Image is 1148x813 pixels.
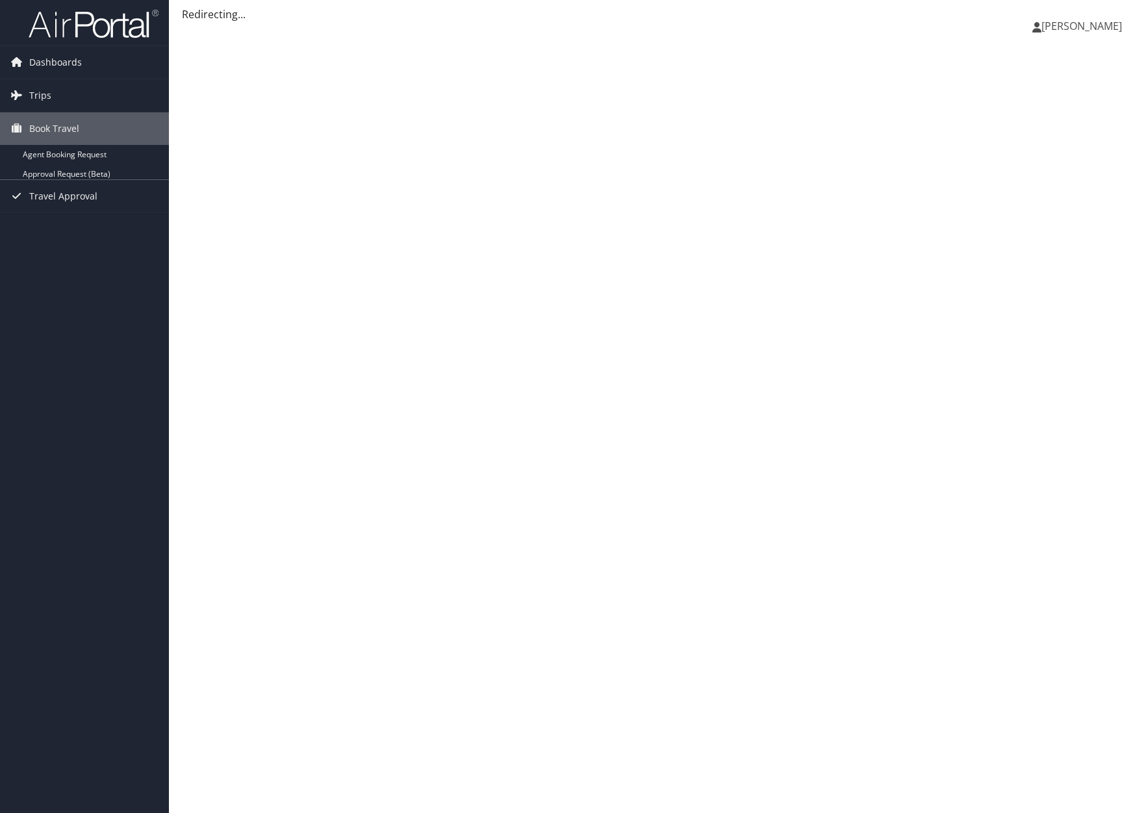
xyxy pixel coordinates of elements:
[29,180,97,213] span: Travel Approval
[29,8,159,39] img: airportal-logo.png
[29,46,82,79] span: Dashboards
[182,6,1135,22] div: Redirecting...
[1041,19,1122,33] span: [PERSON_NAME]
[1032,6,1135,45] a: [PERSON_NAME]
[29,112,79,145] span: Book Travel
[29,79,51,112] span: Trips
